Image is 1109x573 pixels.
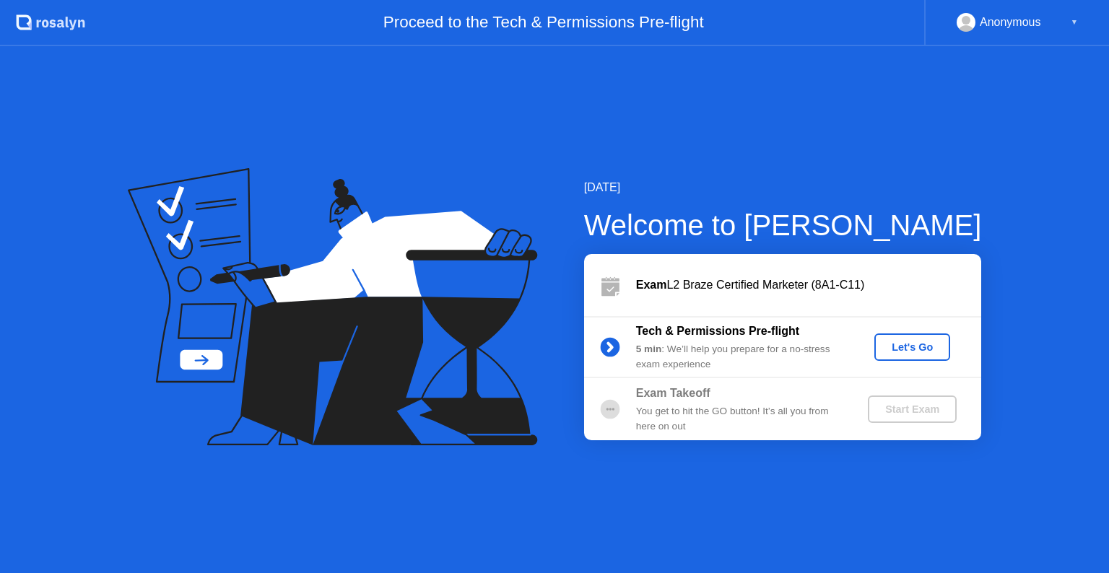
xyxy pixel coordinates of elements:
div: You get to hit the GO button! It’s all you from here on out [636,404,844,434]
div: Let's Go [880,341,944,353]
b: Exam [636,279,667,291]
div: : We’ll help you prepare for a no-stress exam experience [636,342,844,372]
b: 5 min [636,344,662,354]
div: Start Exam [874,403,951,415]
div: [DATE] [584,179,982,196]
b: Tech & Permissions Pre-flight [636,325,799,337]
button: Start Exam [868,395,957,423]
b: Exam Takeoff [636,387,710,399]
div: Anonymous [980,13,1041,32]
div: Welcome to [PERSON_NAME] [584,204,982,247]
div: ▼ [1071,13,1078,32]
div: L2 Braze Certified Marketer (8A1-C11) [636,276,981,294]
button: Let's Go [874,333,950,361]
